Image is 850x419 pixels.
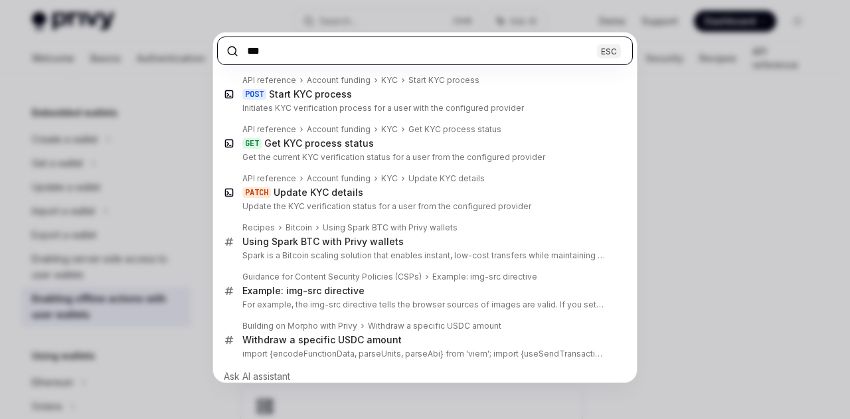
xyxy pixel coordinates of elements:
[242,299,605,310] p: For example, the img-src directive tells the browser sources of images are valid. If you set this CS
[242,236,404,248] div: Using Spark BTC with Privy wallets
[274,187,363,199] div: Update KYC details
[381,173,398,184] div: KYC
[307,124,371,135] div: Account funding
[368,321,501,331] div: Withdraw a specific USDC amount
[264,137,374,149] div: Get KYC process status
[269,88,352,100] div: Start KYC process
[381,124,398,135] div: KYC
[242,152,605,163] p: Get the current KYC verification status for a user from the configured provider
[242,124,296,135] div: API reference
[432,272,537,282] div: Example: img-src directive
[217,365,633,388] div: Ask AI assistant
[242,103,605,114] p: Initiates KYC verification process for a user with the configured provider
[323,222,458,233] div: Using Spark BTC with Privy wallets
[242,187,271,198] div: PATCH
[408,75,479,86] div: Start KYC process
[242,250,605,261] p: Spark is a Bitcoin scaling solution that enables instant, low-cost transfers while maintaining Bitco
[242,89,266,100] div: POST
[307,173,371,184] div: Account funding
[307,75,371,86] div: Account funding
[242,349,605,359] p: import {encodeFunctionData, parseUnits, parseAbi} from 'viem'; import {useSendTransaction} from '@pr
[286,222,312,233] div: Bitcoin
[242,138,262,149] div: GET
[242,272,422,282] div: Guidance for Content Security Policies (CSPs)
[242,334,402,346] div: Withdraw a specific USDC amount
[408,124,501,135] div: Get KYC process status
[381,75,398,86] div: KYC
[242,285,365,297] div: Example: img-src directive
[242,201,605,212] p: Update the KYC verification status for a user from the configured provider
[242,75,296,86] div: API reference
[408,173,485,184] div: Update KYC details
[597,44,621,58] div: ESC
[242,222,275,233] div: Recipes
[242,173,296,184] div: API reference
[242,321,357,331] div: Building on Morpho with Privy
